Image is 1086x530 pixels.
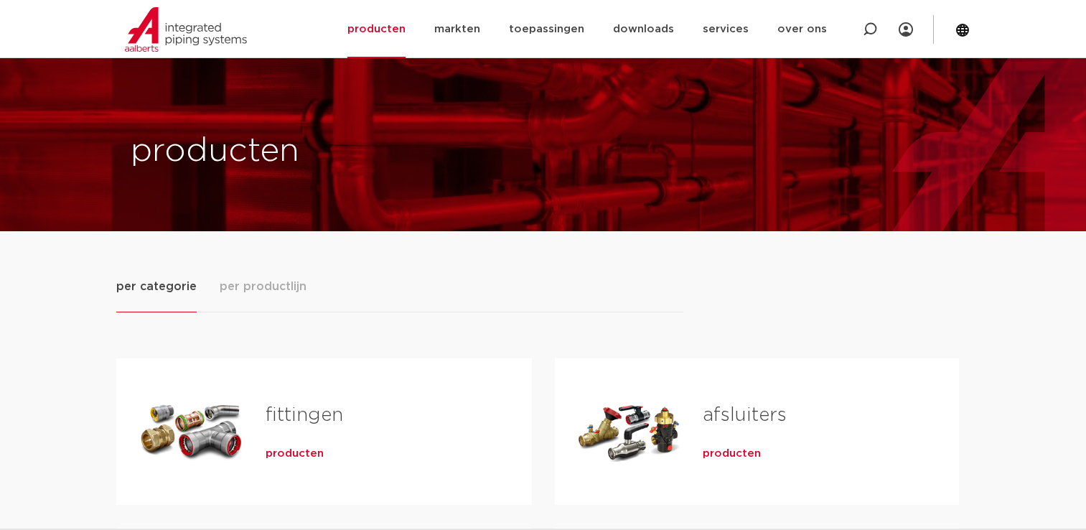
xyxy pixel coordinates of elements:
[131,129,536,175] h1: producten
[266,447,324,461] a: producten
[266,406,343,424] a: fittingen
[116,278,197,295] span: per categorie
[220,278,306,295] span: per productlijn
[703,406,787,424] a: afsluiters
[703,447,761,461] a: producten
